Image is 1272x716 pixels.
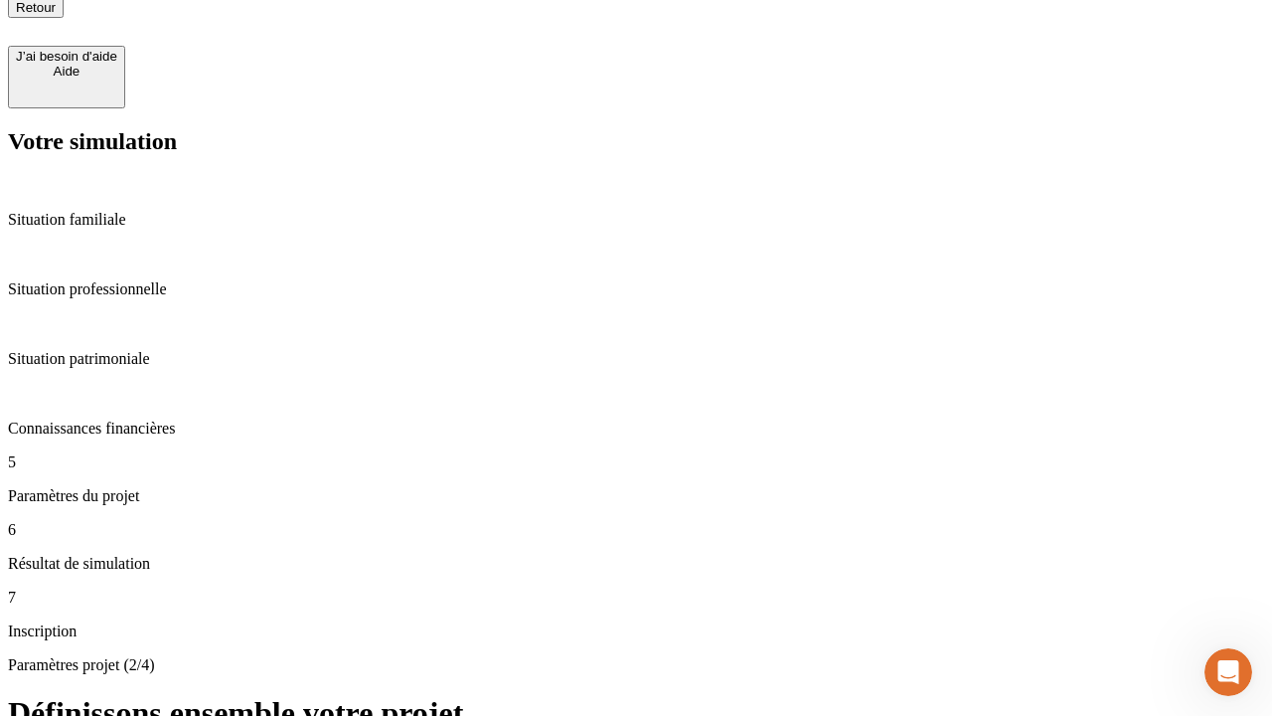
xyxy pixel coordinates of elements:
[8,521,1264,539] p: 6
[8,453,1264,471] p: 5
[8,487,1264,505] p: Paramètres du projet
[8,350,1264,368] p: Situation patrimoniale
[8,656,1264,674] p: Paramètres projet (2/4)
[8,211,1264,229] p: Situation familiale
[8,128,1264,155] h2: Votre simulation
[16,49,117,64] div: J’ai besoin d'aide
[1204,648,1252,696] iframe: Intercom live chat
[8,420,1264,438] p: Connaissances financières
[8,555,1264,573] p: Résultat de simulation
[8,280,1264,298] p: Situation professionnelle
[16,64,117,79] div: Aide
[8,589,1264,607] p: 7
[8,46,125,108] button: J’ai besoin d'aideAide
[8,623,1264,640] p: Inscription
